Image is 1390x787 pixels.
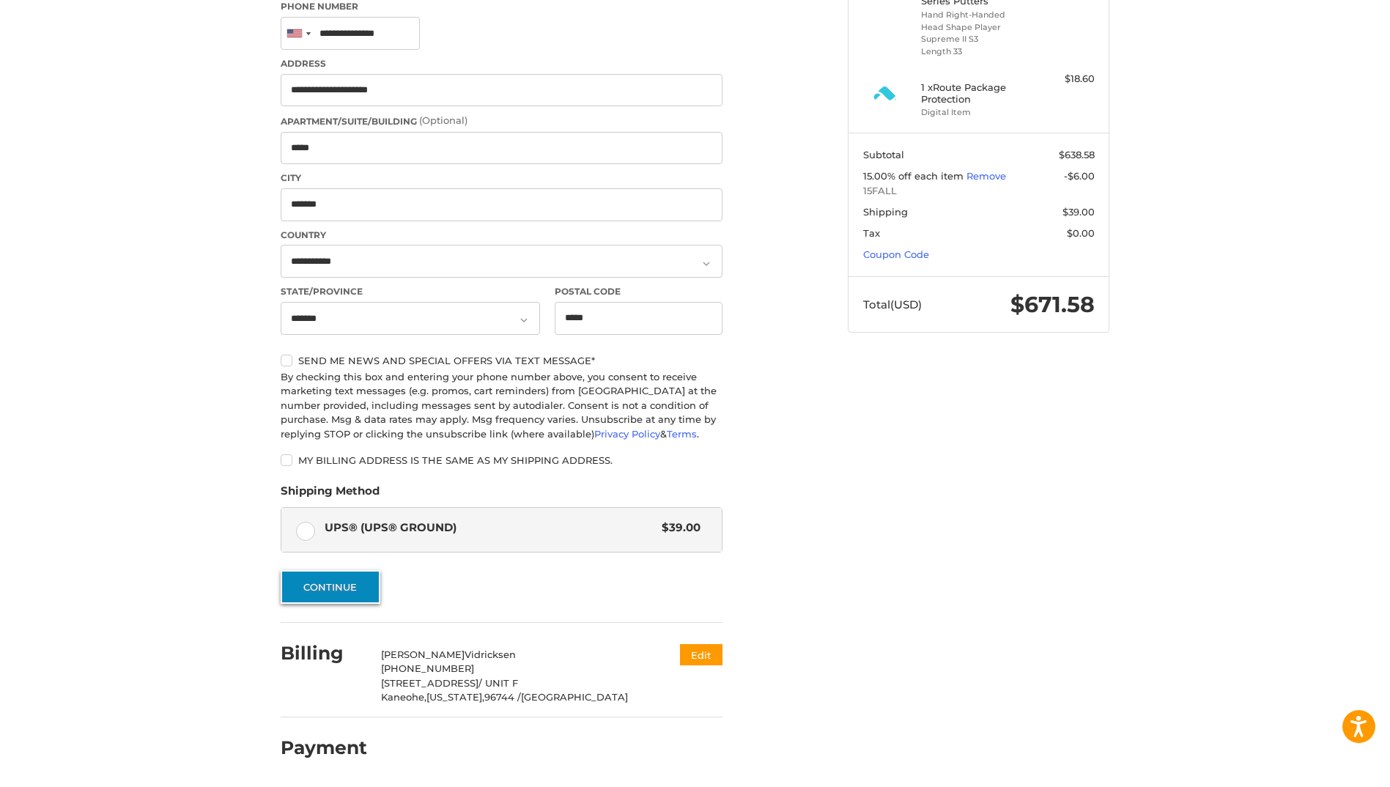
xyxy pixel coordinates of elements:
button: Edit [680,644,722,665]
span: $638.58 [1059,149,1095,160]
label: Country [281,229,722,242]
span: Shipping [863,206,908,218]
div: $18.60 [1037,72,1095,86]
label: Send me news and special offers via text message* [281,355,722,366]
h4: 1 x Route Package Protection [921,81,1033,106]
span: [PHONE_NUMBER] [381,662,474,674]
li: Length 33 [921,45,1033,58]
label: Postal Code [555,285,723,298]
h2: Payment [281,736,367,759]
li: Hand Right-Handed [921,9,1033,21]
label: Apartment/Suite/Building [281,114,722,128]
div: By checking this box and entering your phone number above, you consent to receive marketing text ... [281,370,722,442]
span: Total (USD) [863,298,922,311]
span: $39.00 [654,520,700,536]
button: Continue [281,570,380,604]
span: Kaneohe, [381,691,426,703]
span: $0.00 [1067,227,1095,239]
label: State/Province [281,285,540,298]
span: 96744 / [484,691,521,703]
span: / UNIT F [478,677,518,689]
label: My billing address is the same as my shipping address. [281,454,722,466]
li: Digital Item [921,106,1033,119]
div: United States: +1 [281,18,315,49]
small: (Optional) [419,114,467,126]
span: $671.58 [1010,291,1095,318]
span: -$6.00 [1064,170,1095,182]
span: [STREET_ADDRESS] [381,677,478,689]
a: Privacy Policy [594,428,660,440]
a: Coupon Code [863,248,929,260]
span: [US_STATE], [426,691,484,703]
span: 15FALL [863,184,1095,199]
span: [PERSON_NAME] [381,649,465,660]
span: [GEOGRAPHIC_DATA] [521,691,628,703]
h2: Billing [281,642,366,665]
a: Terms [667,428,697,440]
span: $39.00 [1062,206,1095,218]
span: Tax [863,227,880,239]
span: Subtotal [863,149,904,160]
span: Vidricksen [465,649,516,660]
span: UPS® (UPS® Ground) [325,520,655,536]
span: 15.00% off each item [863,170,966,182]
label: City [281,171,722,185]
label: Address [281,57,722,70]
legend: Shipping Method [281,483,380,506]
a: Remove [966,170,1006,182]
li: Head Shape Player Supreme II S3 [921,21,1033,45]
